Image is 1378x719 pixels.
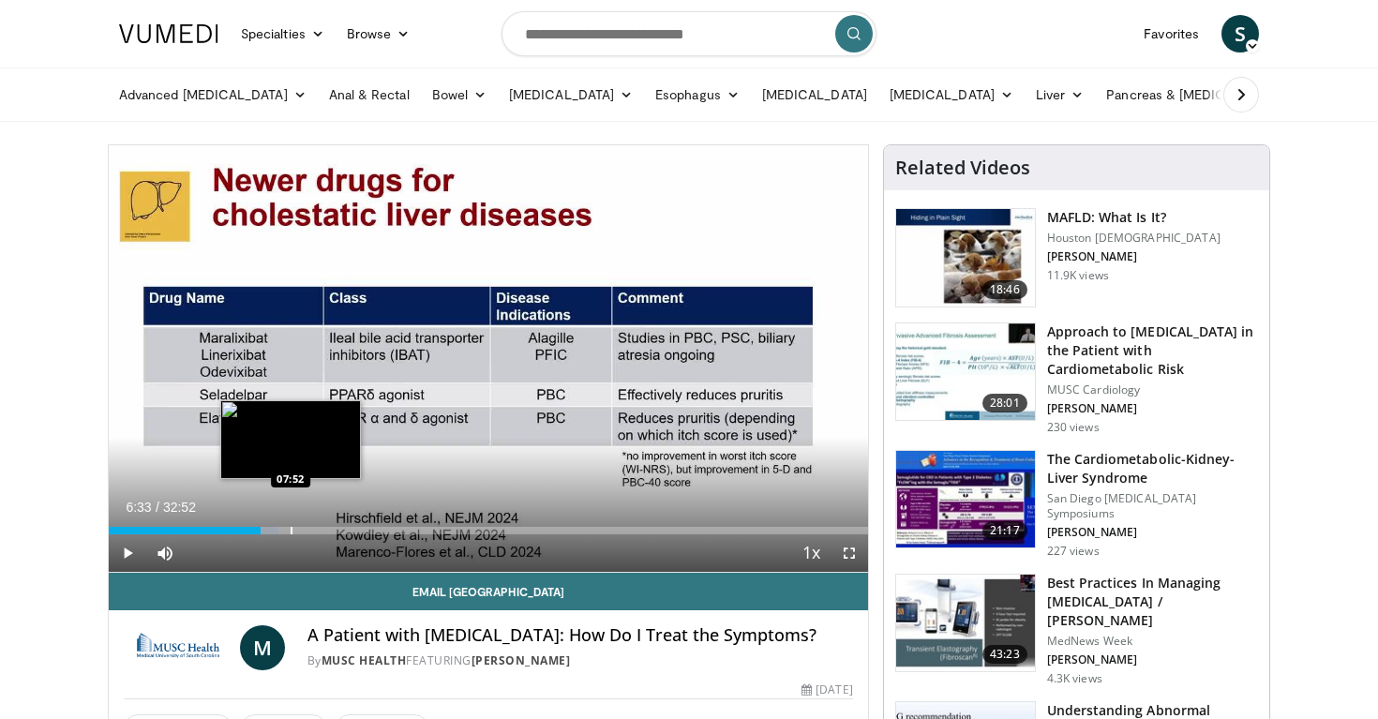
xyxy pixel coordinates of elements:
video-js: Video Player [109,145,868,573]
a: Favorites [1132,15,1210,52]
a: Anal & Rectal [318,76,421,113]
span: 28:01 [982,394,1027,412]
h4: Related Videos [895,157,1030,179]
button: Play [109,534,146,572]
a: Liver [1025,76,1095,113]
p: 230 views [1047,420,1100,435]
h3: The Cardiometabolic-Kidney-Liver Syndrome [1047,450,1258,487]
a: 21:17 The Cardiometabolic-Kidney-Liver Syndrome San Diego [MEDICAL_DATA] Symposiums [PERSON_NAME]... [895,450,1258,559]
img: image.jpeg [220,400,361,479]
span: 43:23 [982,645,1027,664]
div: Progress Bar [109,527,868,534]
img: c0d2de20-185a-486b-9967-09a0cb52cbbc.150x105_q85_crop-smart_upscale.jpg [896,451,1035,548]
p: 11.9K views [1047,268,1109,283]
img: c5e67fad-943b-4571-b8aa-ea02ae635d30.150x105_q85_crop-smart_upscale.jpg [896,575,1035,672]
a: Esophagus [644,76,751,113]
p: MUSC Cardiology [1047,382,1258,397]
span: 21:17 [982,521,1027,540]
p: MedNews Week [1047,634,1258,649]
a: Bowel [421,76,498,113]
a: 18:46 MAFLD: What Is It? Houston [DEMOGRAPHIC_DATA] [PERSON_NAME] 11.9K views [895,208,1258,307]
a: Advanced [MEDICAL_DATA] [108,76,318,113]
button: Mute [146,534,184,572]
div: [DATE] [801,682,852,698]
span: 18:46 [982,280,1027,299]
button: Fullscreen [831,534,868,572]
a: 43:23 Best Practices In Managing [MEDICAL_DATA] / [PERSON_NAME] MedNews Week [PERSON_NAME] 4.3K v... [895,574,1258,686]
img: MUSC Health [124,625,232,670]
p: San Diego [MEDICAL_DATA] Symposiums [1047,491,1258,521]
a: Pancreas & [MEDICAL_DATA] [1095,76,1314,113]
img: 0ec84670-2ae8-4486-a26b-2f80e95d5efd.150x105_q85_crop-smart_upscale.jpg [896,323,1035,421]
a: [MEDICAL_DATA] [878,76,1025,113]
p: [PERSON_NAME] [1047,401,1258,416]
a: [MEDICAL_DATA] [751,76,878,113]
h3: Best Practices In Managing [MEDICAL_DATA] / [PERSON_NAME] [1047,574,1258,630]
h3: Approach to [MEDICAL_DATA] in the Patient with Cardiometabolic Risk [1047,322,1258,379]
a: Browse [336,15,422,52]
a: M [240,625,285,670]
p: 227 views [1047,544,1100,559]
a: [MEDICAL_DATA] [498,76,644,113]
span: / [156,500,159,515]
a: Specialties [230,15,336,52]
h4: A Patient with [MEDICAL_DATA]: How Do I Treat the Symptoms? [307,625,853,646]
span: 32:52 [163,500,196,515]
div: By FEATURING [307,652,853,669]
img: VuMedi Logo [119,24,218,43]
p: Houston [DEMOGRAPHIC_DATA] [1047,231,1221,246]
p: [PERSON_NAME] [1047,652,1258,667]
h3: MAFLD: What Is It? [1047,208,1221,227]
a: MUSC Health [322,652,407,668]
p: 4.3K views [1047,671,1102,686]
p: [PERSON_NAME] [1047,249,1221,264]
a: Email [GEOGRAPHIC_DATA] [109,573,868,610]
input: Search topics, interventions [502,11,876,56]
button: Playback Rate [793,534,831,572]
p: [PERSON_NAME] [1047,525,1258,540]
a: [PERSON_NAME] [472,652,571,668]
a: S [1221,15,1259,52]
a: 28:01 Approach to [MEDICAL_DATA] in the Patient with Cardiometabolic Risk MUSC Cardiology [PERSON... [895,322,1258,435]
img: 413dc738-b12d-4fd3-9105-56a13100a2ee.150x105_q85_crop-smart_upscale.jpg [896,209,1035,307]
span: 6:33 [126,500,151,515]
